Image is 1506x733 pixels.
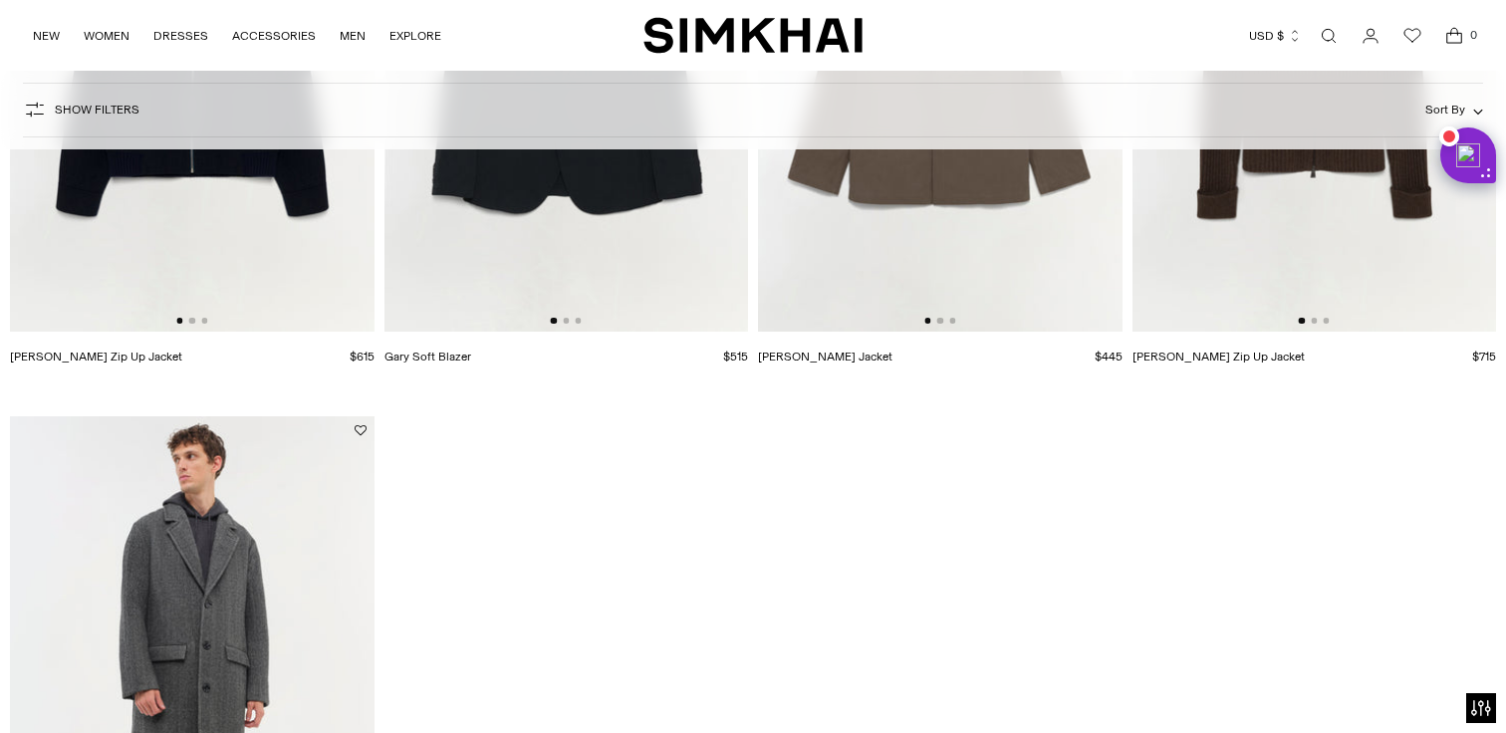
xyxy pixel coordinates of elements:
[176,318,182,324] button: Go to slide 1
[949,318,955,324] button: Go to slide 3
[55,103,139,117] span: Show Filters
[1249,14,1302,58] button: USD $
[1392,16,1432,56] a: Wishlist
[937,318,943,324] button: Go to slide 2
[1425,99,1483,121] button: Sort By
[232,14,316,58] a: ACCESSORIES
[10,350,182,364] a: [PERSON_NAME] Zip Up Jacket
[1464,26,1482,44] span: 0
[1299,318,1305,324] button: Go to slide 1
[153,14,208,58] a: DRESSES
[924,318,930,324] button: Go to slide 1
[1309,16,1349,56] a: Open search modal
[575,318,581,324] button: Go to slide 3
[389,14,441,58] a: EXPLORE
[643,16,863,55] a: SIMKHAI
[1351,16,1390,56] a: Go to the account page
[1425,103,1465,117] span: Sort By
[340,14,366,58] a: MEN
[84,14,129,58] a: WOMEN
[355,424,367,436] button: Add to Wishlist
[1311,318,1317,324] button: Go to slide 2
[1323,318,1329,324] button: Go to slide 3
[16,657,200,717] iframe: Sign Up via Text for Offers
[23,94,139,125] button: Show Filters
[758,350,892,364] a: [PERSON_NAME] Jacket
[1132,350,1305,364] a: [PERSON_NAME] Zip Up Jacket
[563,318,569,324] button: Go to slide 2
[384,350,471,364] a: Gary Soft Blazer
[1434,16,1474,56] a: Open cart modal
[189,318,195,324] button: Go to slide 2
[551,318,557,324] button: Go to slide 1
[33,14,60,58] a: NEW
[201,318,207,324] button: Go to slide 3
